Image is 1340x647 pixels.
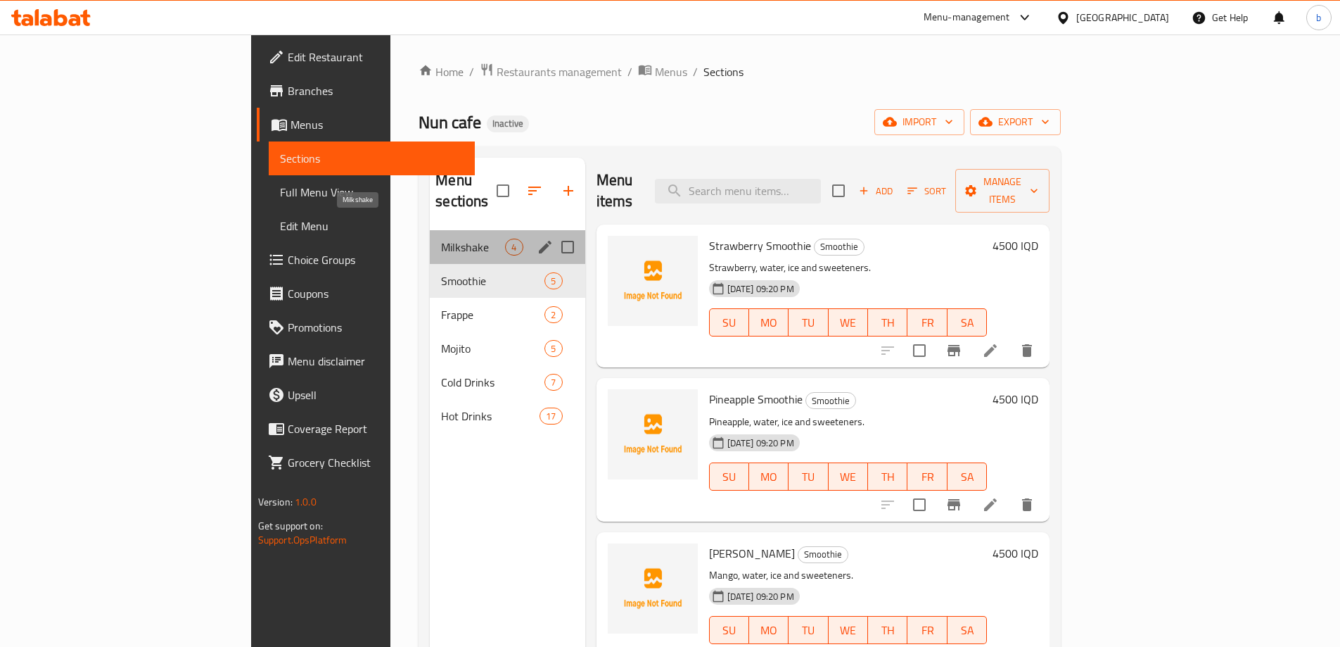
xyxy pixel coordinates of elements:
[834,313,862,333] span: WE
[544,272,562,289] div: items
[789,463,828,491] button: TU
[966,173,1038,208] span: Manage items
[907,183,946,199] span: Sort
[874,620,902,641] span: TH
[815,239,864,255] span: Smoothie
[982,342,999,359] a: Edit menu item
[709,259,988,277] p: Strawberry, water, ice and sweeteners.
[749,308,789,337] button: MO
[755,313,783,333] span: MO
[829,616,868,644] button: WE
[288,454,464,471] span: Grocery Checklist
[715,620,744,641] span: SU
[715,313,744,333] span: SU
[441,408,540,425] span: Hot Drinks
[257,243,475,277] a: Choice Groups
[288,420,464,437] span: Coverage Report
[824,176,853,206] span: Select section
[982,496,999,513] a: Edit menu item
[295,493,317,511] span: 1.0.0
[257,378,475,412] a: Upsell
[905,336,934,365] span: Select to update
[898,180,955,202] span: Sort items
[257,344,475,378] a: Menu disclaimer
[608,389,698,479] img: Pineapple Smoothie
[269,209,475,243] a: Edit Menu
[1010,334,1044,368] button: delete
[544,306,562,323] div: items
[288,387,464,403] span: Upsell
[487,115,529,132] div: Inactive
[258,493,293,511] span: Version:
[993,389,1038,409] h6: 4500 IQD
[709,543,795,564] span: [PERSON_NAME]
[874,313,902,333] span: TH
[280,218,464,234] span: Edit Menu
[749,463,789,491] button: MO
[947,308,987,337] button: SA
[805,392,856,409] div: Smoothie
[715,467,744,487] span: SU
[834,620,862,641] span: WE
[288,285,464,302] span: Coupons
[953,467,981,487] span: SA
[288,82,464,99] span: Branches
[709,567,988,584] p: Mango, water, ice and sweeteners.
[430,230,585,264] div: Milkshake4edit
[709,389,803,410] span: Pineapple Smoothie
[441,239,505,256] span: Milkshake
[853,180,898,202] button: Add
[937,488,971,522] button: Branch-specific-item
[857,183,895,199] span: Add
[907,616,947,644] button: FR
[288,353,464,370] span: Menu disclaimer
[257,310,475,344] a: Promotions
[913,467,941,487] span: FR
[853,180,898,202] span: Add item
[257,108,475,142] a: Menus
[288,319,464,336] span: Promotions
[947,616,987,644] button: SA
[638,63,687,81] a: Menus
[794,313,822,333] span: TU
[257,74,475,108] a: Branches
[924,9,1010,26] div: Menu-management
[703,63,744,80] span: Sections
[868,463,907,491] button: TH
[540,410,561,423] span: 17
[280,150,464,167] span: Sections
[806,393,855,409] span: Smoothie
[655,179,821,203] input: search
[535,237,556,258] button: edit
[627,63,632,80] li: /
[488,176,518,206] span: Select all sections
[257,446,475,479] a: Grocery Checklist
[953,620,981,641] span: SA
[257,40,475,74] a: Edit Restaurant
[441,306,544,323] span: Frappe
[441,272,544,289] div: Smoothie
[709,463,749,491] button: SU
[798,546,848,563] span: Smoothie
[794,620,822,641] span: TU
[545,308,561,322] span: 2
[441,374,544,391] div: Cold Drinks
[608,236,698,326] img: Strawberry Smoothie
[1010,488,1044,522] button: delete
[834,467,862,487] span: WE
[829,463,868,491] button: WE
[608,544,698,634] img: Mango Smoothie
[280,184,464,201] span: Full Menu View
[798,546,848,563] div: Smoothie
[430,399,585,433] div: Hot Drinks17
[970,109,1061,135] button: export
[789,616,828,644] button: TU
[419,63,1061,81] nav: breadcrumb
[441,340,544,357] span: Mojito
[953,313,981,333] span: SA
[794,467,822,487] span: TU
[981,113,1049,131] span: export
[258,531,347,549] a: Support.OpsPlatform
